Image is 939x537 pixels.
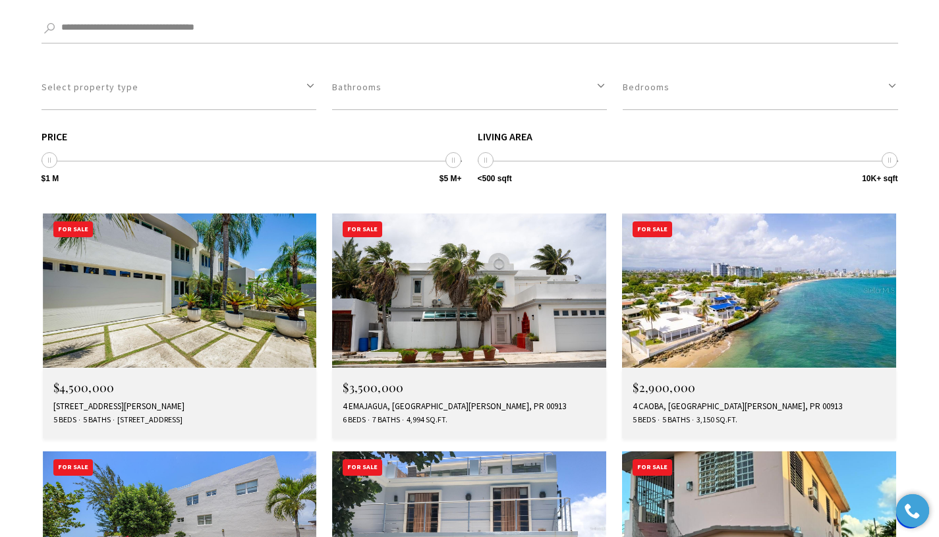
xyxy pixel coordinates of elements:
[343,401,596,412] div: 4 EMAJAGUA, [GEOGRAPHIC_DATA][PERSON_NAME], PR 00913
[862,175,897,183] span: 10K+ sqft
[622,213,896,368] img: For Sale
[53,401,306,412] div: [STREET_ADDRESS][PERSON_NAME]
[478,175,512,183] span: <500 sqft
[440,175,462,183] span: $5 M+
[343,380,403,395] span: $3,500,000
[633,221,672,238] div: For Sale
[633,459,672,476] div: For Sale
[43,213,317,368] img: For Sale
[53,380,115,395] span: $4,500,000
[43,213,317,439] a: For Sale For Sale $4,500,000 [STREET_ADDRESS][PERSON_NAME] 5 Beds 5 Baths [STREET_ADDRESS]
[42,65,316,110] button: Select property type
[42,175,59,183] span: $1 M
[332,213,606,368] img: For Sale
[403,414,447,426] span: 4,994 Sq.Ft.
[369,414,400,426] span: 7 Baths
[633,401,886,412] div: 4 CAOBA, [GEOGRAPHIC_DATA][PERSON_NAME], PR 00913
[633,380,695,395] span: $2,900,000
[114,414,183,426] span: [STREET_ADDRESS]
[633,414,656,426] span: 5 Beds
[53,459,93,476] div: For Sale
[343,221,382,238] div: For Sale
[80,414,111,426] span: 5 Baths
[659,414,690,426] span: 5 Baths
[332,65,607,110] button: Bathrooms
[343,459,382,476] div: For Sale
[343,414,366,426] span: 6 Beds
[622,213,896,439] a: For Sale For Sale $2,900,000 4 CAOBA, [GEOGRAPHIC_DATA][PERSON_NAME], PR 00913 5 Beds 5 Baths 3,1...
[42,14,898,43] input: Search by Address, City, or Neighborhood
[623,65,897,110] button: Bedrooms
[332,213,606,439] a: For Sale For Sale $3,500,000 4 EMAJAGUA, [GEOGRAPHIC_DATA][PERSON_NAME], PR 00913 6 Beds 7 Baths ...
[53,414,76,426] span: 5 Beds
[53,221,93,238] div: For Sale
[693,414,737,426] span: 3,150 Sq.Ft.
